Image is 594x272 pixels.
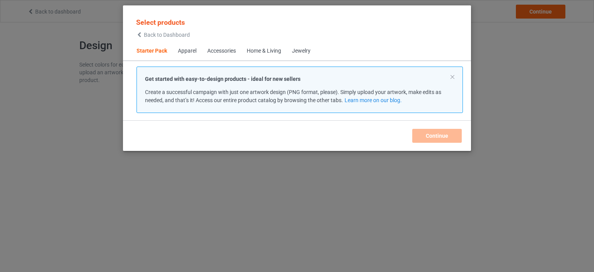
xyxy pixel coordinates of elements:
span: Back to Dashboard [144,32,190,38]
div: Apparel [178,47,196,55]
span: Starter Pack [131,42,172,60]
div: Home & Living [247,47,281,55]
div: Accessories [207,47,236,55]
a: Learn more on our blog. [345,97,402,103]
strong: Get started with easy-to-design products - ideal for new sellers [145,76,300,82]
span: Create a successful campaign with just one artwork design (PNG format, please). Simply upload you... [145,89,441,103]
div: Jewelry [292,47,311,55]
span: Select products [136,18,185,26]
